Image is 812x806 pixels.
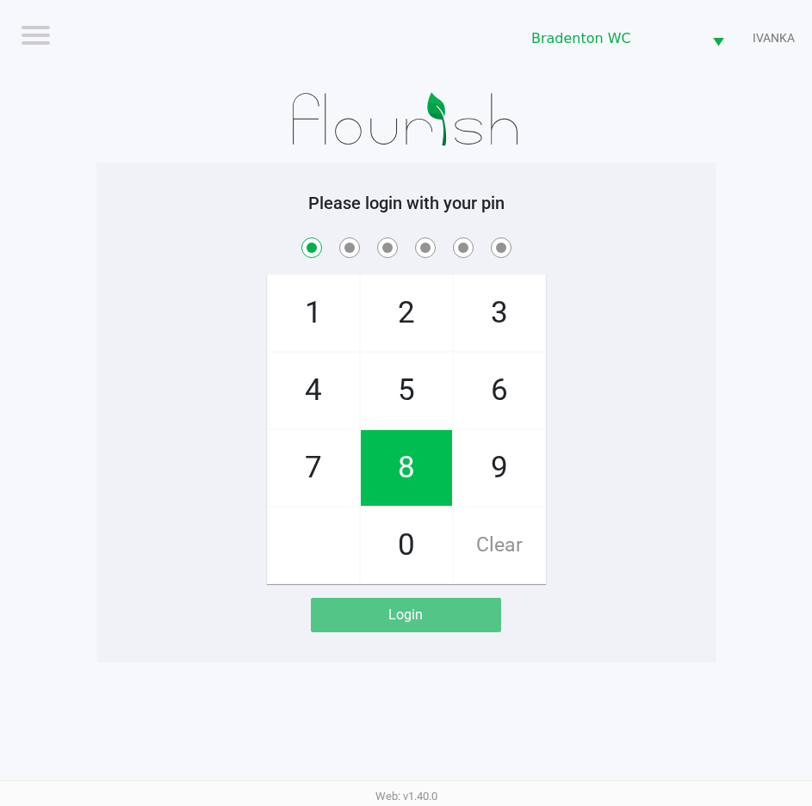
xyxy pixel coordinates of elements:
[702,18,735,58] button: Select
[361,508,452,583] span: 0
[531,28,691,49] span: Bradenton WC
[375,790,437,803] span: Web: v1.40.0
[454,275,545,351] span: 3
[454,353,545,428] span: 6
[109,193,704,213] h5: Please login with your pin
[454,430,545,506] span: 9
[361,430,452,506] span: 8
[268,430,359,506] span: 7
[268,275,359,351] span: 1
[454,508,545,583] span: Clear
[268,353,359,428] span: 4
[361,353,452,428] span: 5
[361,275,452,351] span: 2
[753,29,795,47] span: IVANKA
